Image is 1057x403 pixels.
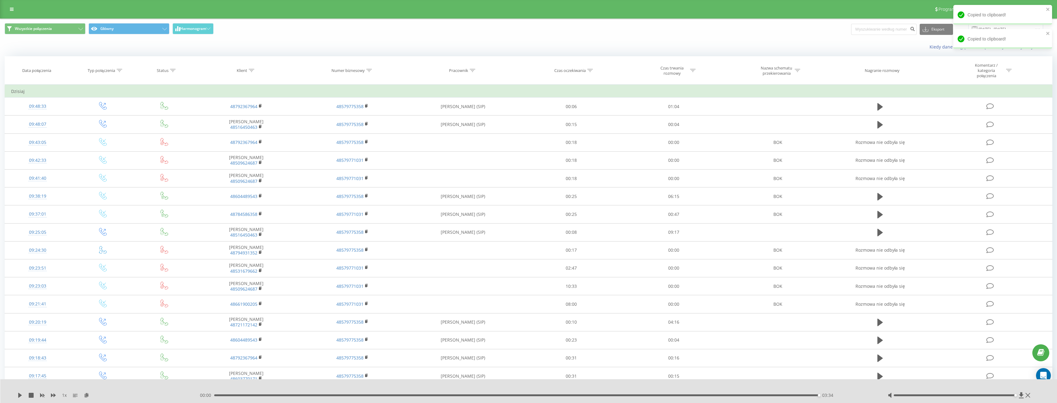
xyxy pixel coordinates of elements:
a: 48579771031 [336,301,364,307]
td: [PERSON_NAME] (SIP) [406,98,520,115]
div: 09:18:43 [11,352,64,364]
a: 48579771031 [336,211,364,217]
span: Program poleceń [938,7,971,12]
a: 48516450463 [230,232,257,238]
td: BOK [725,259,831,277]
div: 09:42:33 [11,154,64,166]
td: 00:00 [622,170,725,187]
td: 02:47 [520,259,622,277]
td: [PERSON_NAME] [193,170,299,187]
a: 48579775358 [336,121,364,127]
button: Wszystkie połączenia [5,23,85,34]
div: Czas trwania rozmowy [655,65,689,76]
td: [PERSON_NAME] (SIP) [406,223,520,241]
td: 00:00 [622,133,725,151]
a: 48509624687 [230,160,257,166]
span: Rozmowa nie odbyła się [855,265,905,271]
td: BOK [725,205,831,223]
a: 48794931352 [230,250,257,256]
td: 00:17 [520,241,622,259]
td: [PERSON_NAME] [193,241,299,259]
span: Rozmowa nie odbyła się [855,283,905,289]
a: 48579771031 [336,283,364,289]
td: [PERSON_NAME] (SIP) [406,115,520,133]
td: 00:08 [520,223,622,241]
td: [PERSON_NAME] [193,367,299,385]
span: Rozmowa nie odbyła się [855,139,905,145]
span: 1 x [62,392,67,398]
td: 00:15 [520,115,622,133]
td: 08:00 [520,295,622,313]
td: [PERSON_NAME] [193,151,299,169]
td: 00:18 [520,170,622,187]
td: BOK [725,170,831,187]
a: 48579775358 [336,139,364,145]
td: 00:47 [622,205,725,223]
button: close [1046,31,1050,37]
a: 48792367964 [230,139,257,145]
td: 00:31 [520,349,622,367]
td: [PERSON_NAME] [193,115,299,133]
a: 48579775358 [336,103,364,109]
div: Typ połączenia [88,68,115,73]
div: 09:19:44 [11,334,64,346]
a: 48579771031 [336,175,364,181]
td: 00:10 [520,313,622,331]
td: 00:00 [622,259,725,277]
div: Status [157,68,169,73]
button: Harmonogram [173,23,214,34]
span: Wszystkie połączenia [15,26,52,31]
span: Harmonogram [180,27,206,31]
a: 48604489543 [230,193,257,199]
td: BOK [725,187,831,205]
td: [PERSON_NAME] [193,259,299,277]
a: 48792367964 [230,355,257,361]
div: 09:48:07 [11,118,64,130]
td: BOK [725,241,831,259]
td: 00:06 [520,98,622,115]
td: 00:00 [622,151,725,169]
td: BOK [725,151,831,169]
td: 00:23 [520,331,622,349]
td: 09:17 [622,223,725,241]
span: Rozmowa nie odbyła się [855,301,905,307]
div: 09:38:19 [11,190,64,202]
a: 48721172142 [230,322,257,328]
td: BOK [725,295,831,313]
td: [PERSON_NAME] [193,223,299,241]
div: 09:24:30 [11,244,64,256]
a: 48579775358 [336,355,364,361]
td: 00:00 [622,241,725,259]
div: 09:20:19 [11,316,64,328]
td: [PERSON_NAME] (SIP) [406,367,520,385]
td: [PERSON_NAME] [193,277,299,295]
div: Nazwa schematu przekierowania [760,65,793,76]
td: 00:25 [520,187,622,205]
td: 06:15 [622,187,725,205]
a: 48792367964 [230,103,257,109]
td: [PERSON_NAME] (SIP) [406,313,520,331]
a: 48579775358 [336,247,364,253]
div: Data połączenia [22,68,51,73]
td: 10:33 [520,277,622,295]
td: 00:00 [622,277,725,295]
div: 09:17:45 [11,370,64,382]
td: 00:00 [622,295,725,313]
div: Accessibility label [1014,394,1017,397]
a: Kiedy dane mogą różnić się od danych z innych systemów [930,44,1052,50]
button: close [1046,7,1050,13]
div: Klient [237,68,247,73]
div: 09:23:03 [11,280,64,292]
div: 09:21:41 [11,298,64,310]
span: Rozmowa nie odbyła się [855,247,905,253]
div: Pracownik [449,68,468,73]
span: 00:00 [200,392,214,398]
a: 48579775358 [336,337,364,343]
div: 09:25:05 [11,226,64,238]
td: [PERSON_NAME] [193,313,299,331]
a: 48516450463 [230,124,257,130]
td: 00:18 [520,133,622,151]
div: 09:48:33 [11,100,64,112]
td: 00:04 [622,331,725,349]
td: [PERSON_NAME] (SIP) [406,205,520,223]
